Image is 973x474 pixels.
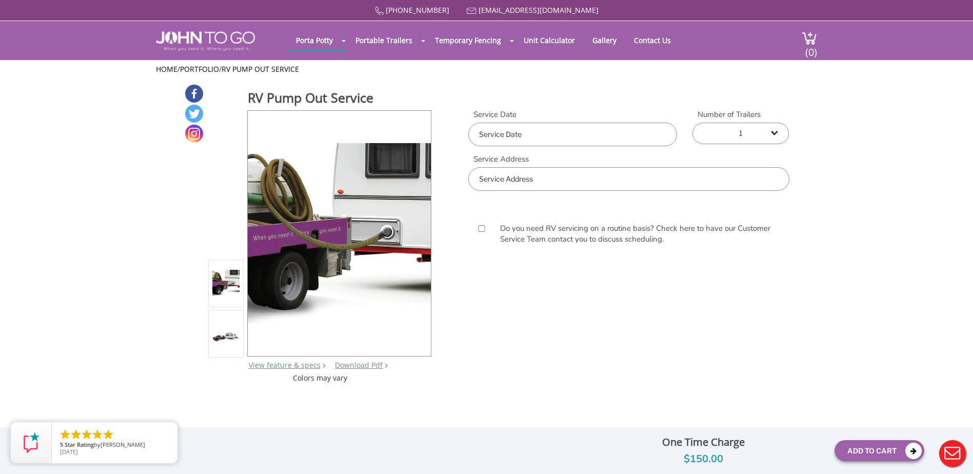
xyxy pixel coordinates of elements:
li:  [102,428,114,441]
label: Service Date [468,109,677,120]
div: Colors may vary [208,373,432,383]
a: Facebook [185,85,203,103]
input: Service Date [468,123,677,146]
span: by [60,442,169,449]
div: One Time Charge [580,433,827,451]
img: Product [212,270,240,297]
span: [PERSON_NAME] [101,441,145,448]
a: [EMAIL_ADDRESS][DOMAIN_NAME] [479,5,599,15]
img: Mail [467,8,476,14]
a: Unit Calculator [516,30,583,50]
img: cart a [802,31,817,45]
img: Review Rating [21,432,42,453]
li:  [59,428,71,441]
div: $150.00 [580,451,827,467]
li:  [70,428,82,441]
a: RV Pump Out Service [222,64,299,74]
a: Twitter [185,105,203,123]
ul: / / [156,64,817,74]
a: Portfolio [180,64,219,74]
span: Star Rating [65,441,94,448]
a: Portable Trailers [348,30,420,50]
li:  [91,428,104,441]
span: 5 [60,441,63,448]
img: chevron.png [385,363,388,368]
a: Download Pdf [335,360,383,370]
img: JOHN to go [156,31,255,51]
img: Call [375,7,384,15]
label: Number of Trailers [692,109,789,120]
button: Live Chat [932,433,973,474]
img: Product [248,143,431,324]
img: right arrow icon [323,363,326,368]
h1: RV Pump Out Service [248,89,432,109]
span: [DATE] [60,448,78,456]
input: Service Address [468,167,789,191]
a: View feature & specs [249,360,321,370]
span: (0) [805,37,817,59]
a: Instagram [185,125,203,143]
a: Home [156,64,177,74]
label: Do you need RV servicing on a routine basis? Check here to have our Customer Service Team contact... [495,223,781,245]
label: Service Address [468,154,789,165]
a: Contact Us [626,30,679,50]
img: Product [212,331,240,342]
li:  [81,428,93,441]
button: Add To Cart [835,440,924,461]
a: [PHONE_NUMBER] [386,5,449,15]
a: Porta Potty [288,30,341,50]
a: Gallery [585,30,624,50]
a: Temporary Fencing [427,30,509,50]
